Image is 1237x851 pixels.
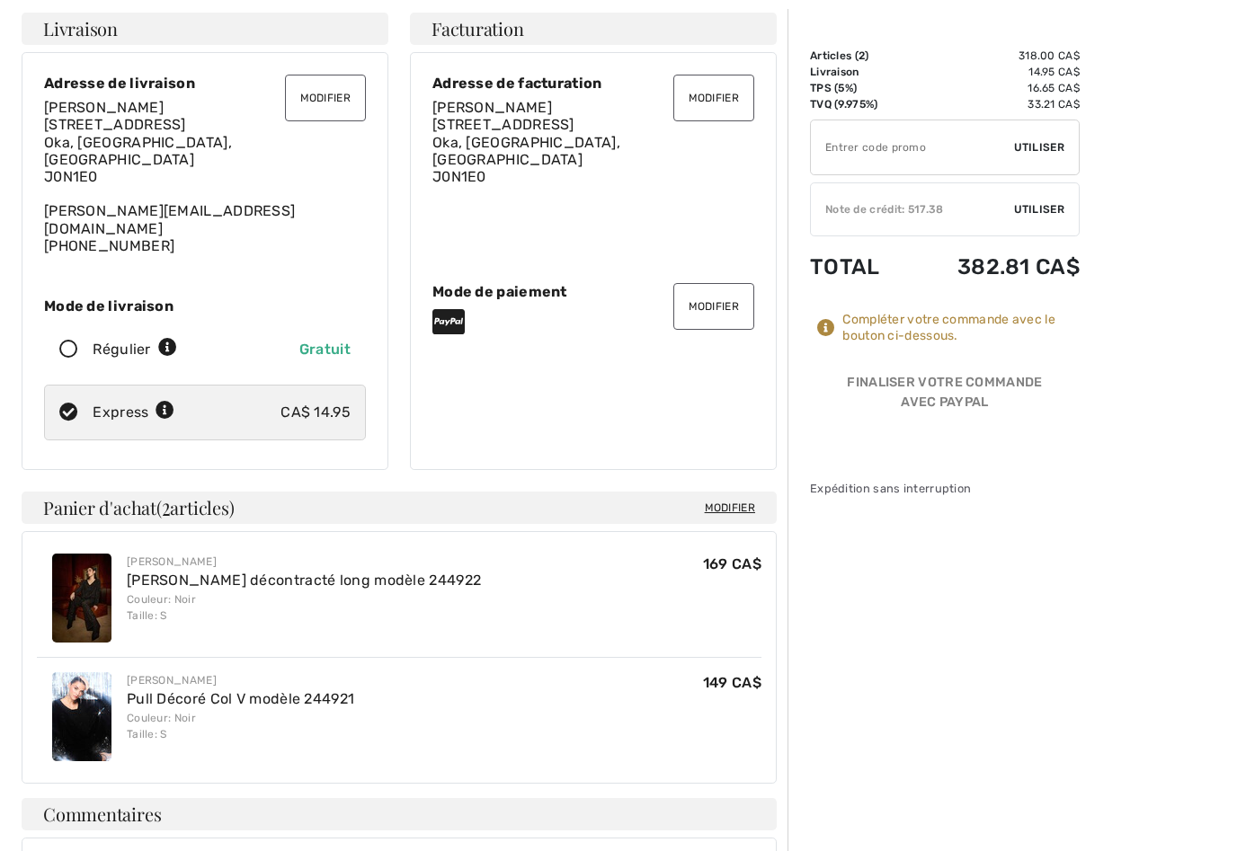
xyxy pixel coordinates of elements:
span: ( articles) [156,495,235,519]
img: Pull Décoré Col V modèle 244921 [52,672,111,761]
td: Articles ( ) [810,48,908,64]
h4: Panier d'achat [22,492,777,524]
span: 2 [859,49,865,62]
div: [PERSON_NAME] [127,554,481,570]
div: Finaliser votre commande avec PayPal [810,373,1080,419]
button: Modifier [673,283,754,330]
div: Mode de livraison [44,297,366,315]
td: 318.00 CA$ [908,48,1080,64]
span: 169 CA$ [703,555,761,572]
div: Compléter votre commande avec le bouton ci-dessous. [842,312,1080,344]
td: Total [810,236,908,297]
td: TVQ (9.975%) [810,96,908,112]
div: Expédition sans interruption [810,480,1080,497]
td: Livraison [810,64,908,80]
button: Modifier [285,75,366,121]
span: Gratuit [299,341,351,358]
input: Code promo [811,120,1014,174]
div: Express [93,402,174,423]
span: [PERSON_NAME] [432,99,552,116]
span: Utiliser [1014,201,1064,217]
div: Note de crédit: 517.38 [811,201,1014,217]
span: 149 CA$ [703,674,761,691]
a: Pull Décoré Col V modèle 244921 [127,690,354,707]
div: Mode de paiement [432,283,754,300]
a: [PHONE_NUMBER] [44,237,174,254]
button: Modifier [673,75,754,121]
div: Adresse de livraison [44,75,366,92]
span: Modifier [705,499,755,517]
td: TPS (5%) [810,80,908,96]
span: [STREET_ADDRESS] Oka, [GEOGRAPHIC_DATA], [GEOGRAPHIC_DATA] J0N1E0 [432,116,620,185]
div: Couleur: Noir Taille: S [127,710,354,742]
img: Pantalon décontracté long modèle 244922 [52,554,111,643]
span: [PERSON_NAME] [44,99,164,116]
span: Facturation [432,20,524,38]
td: 33.21 CA$ [908,96,1080,112]
div: [PERSON_NAME][EMAIL_ADDRESS][DOMAIN_NAME] [44,99,366,254]
span: 2 [162,494,171,518]
span: Utiliser [1014,139,1064,155]
div: Adresse de facturation [432,75,754,92]
div: Régulier [93,339,177,360]
span: [STREET_ADDRESS] Oka, [GEOGRAPHIC_DATA], [GEOGRAPHIC_DATA] J0N1E0 [44,116,232,185]
h4: Commentaires [22,798,777,830]
div: [PERSON_NAME] [127,672,354,688]
td: 382.81 CA$ [908,236,1080,297]
a: [PERSON_NAME] décontracté long modèle 244922 [127,572,481,589]
span: Livraison [43,20,118,38]
div: Couleur: Noir Taille: S [127,591,481,624]
div: CA$ 14.95 [280,402,351,423]
td: 14.95 CA$ [908,64,1080,80]
iframe: PayPal-paypal [810,419,1080,459]
td: 16.65 CA$ [908,80,1080,96]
